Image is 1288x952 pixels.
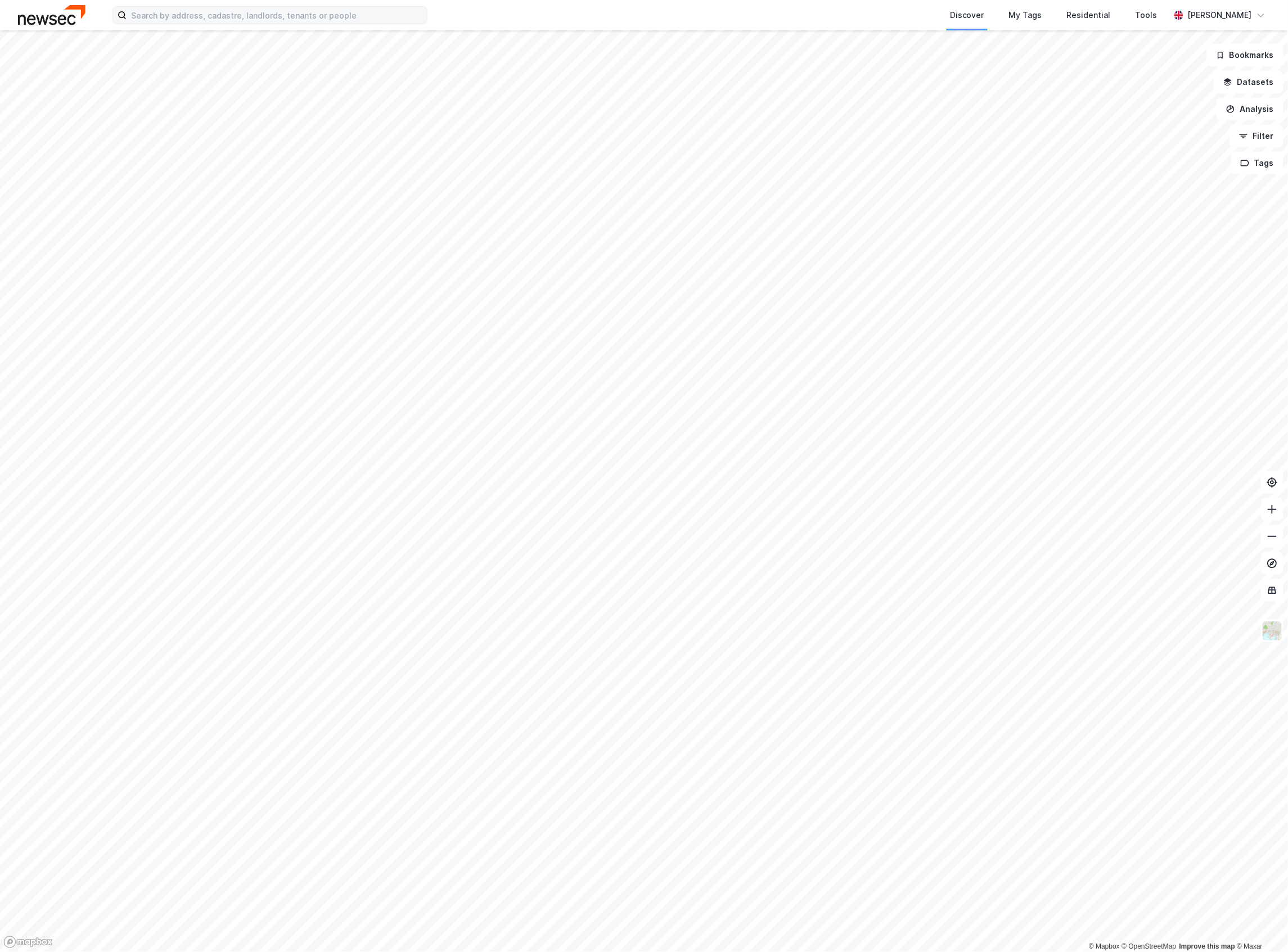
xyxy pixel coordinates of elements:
[18,5,85,25] img: newsec-logo.f6e21ccffca1b3a03d2d.png
[1136,8,1158,22] div: Tools
[127,7,427,24] input: Search by address, cadastre, landlords, tenants or people
[950,8,984,22] div: Discover
[1232,898,1288,952] iframe: Chat Widget
[1232,898,1288,952] div: Kontrollprogram for chat
[1067,8,1111,22] div: Residential
[1188,8,1252,22] div: [PERSON_NAME]
[1009,8,1042,22] div: My Tags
